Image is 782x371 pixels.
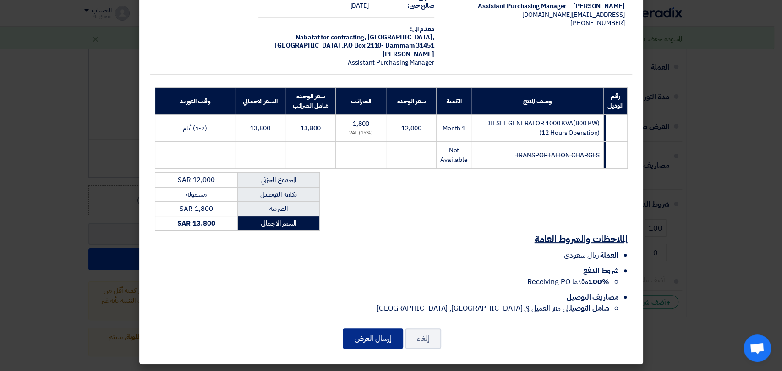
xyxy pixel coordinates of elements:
strong: صالح حتى: [407,1,434,11]
th: وقت التوريد [155,88,235,115]
span: [PHONE_NUMBER] [570,18,625,28]
span: [GEOGRAPHIC_DATA], [GEOGRAPHIC_DATA] ,P.O Box 2110- Dammam 31451 [275,32,434,50]
span: ريال سعودي [564,250,598,261]
span: 13,800 [250,124,270,133]
strong: شامل التوصيل [570,303,609,314]
span: Nabatat for contracting, [295,32,366,42]
span: Assistant Purchasing Manager [348,58,434,67]
td: السعر الاجمالي [238,216,319,231]
span: 13,800 [301,124,320,133]
span: [PERSON_NAME] [383,49,434,59]
th: الكمية [437,88,471,115]
span: DIESEL GENERATOR 1000 KVA(800 KW) (12 Hours Operation) [486,118,600,138]
td: تكلفه التوصيل [238,187,319,202]
strong: مقدم الى: [410,24,434,34]
th: السعر الاجمالي [235,88,285,115]
th: وصف المنتج [471,88,604,115]
th: رقم الموديل [604,88,627,115]
span: 1 Month [443,124,465,133]
button: إرسال العرض [343,328,403,349]
span: شروط الدفع [583,265,618,276]
div: [PERSON_NAME] – Assistant Purchasing Manager [449,2,625,11]
span: مقدما Receiving PO [527,276,609,287]
span: العملة [600,250,618,261]
strong: SAR 13,800 [177,218,215,228]
a: Open chat [744,334,771,362]
th: الضرائب [336,88,386,115]
span: (1-2) أيام [183,124,207,133]
span: [EMAIL_ADDRESS][DOMAIN_NAME] [522,10,624,20]
button: إلغاء [405,328,441,349]
td: SAR 12,000 [155,173,238,188]
div: (15%) VAT [339,129,382,137]
span: مشموله [186,189,206,199]
strong: 100% [588,276,609,287]
span: 1,800 [353,119,369,129]
u: الملاحظات والشروط العامة [535,232,628,246]
span: SAR 1,800 [180,204,213,214]
strike: TRANSPORTATION CHARGES [515,151,600,160]
td: الضريبة [238,202,319,216]
span: مصاريف التوصيل [567,292,618,303]
th: سعر الوحدة شامل الضرائب [285,88,336,115]
th: سعر الوحدة [386,88,437,115]
span: Not Available [440,145,467,165]
td: المجموع الجزئي [238,173,319,188]
span: 12,000 [401,124,421,133]
li: الى مقر العميل في [GEOGRAPHIC_DATA], [GEOGRAPHIC_DATA] [155,303,609,314]
span: [DATE] [350,1,368,11]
